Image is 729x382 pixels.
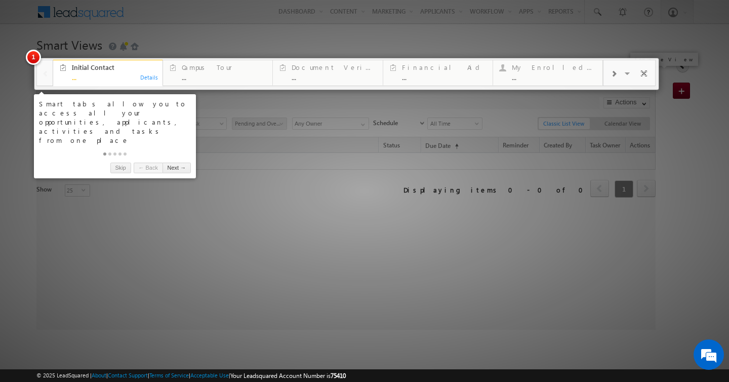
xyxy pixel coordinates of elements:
span: 75410 [331,372,346,379]
a: Initial Contact...Details [53,58,163,87]
div: My Enrolled Students [512,63,596,71]
div: ... [512,73,596,81]
span: Your Leadsquared Account Number is [230,372,346,379]
span: © 2025 LeadSquared | | | | | [36,371,346,380]
div: ... [402,73,487,81]
div: Initial Contact [72,63,156,71]
div: ... [292,73,376,81]
a: Next → [163,163,191,173]
div: ... [182,73,266,81]
a: About [92,372,106,378]
a: My Enrolled Students... [493,60,603,86]
a: Campus Tour... [163,60,273,86]
a: Skip [110,163,131,173]
span: 1 [26,50,41,65]
a: Contact Support [108,372,148,378]
a: Financial Aid... [383,60,493,86]
div: Document Verification [292,63,376,71]
a: Document Verification... [272,60,383,86]
a: ← Back [134,163,163,173]
a: Acceptable Use [190,372,229,378]
a: Terms of Service [149,372,189,378]
div: ... [72,73,156,81]
div: Details [140,72,159,82]
div: Smart tabs allow you to access all your opportunities, applicants, activities and tasks from one ... [39,99,191,145]
div: Financial Aid [402,63,487,71]
div: Campus Tour [182,63,266,71]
